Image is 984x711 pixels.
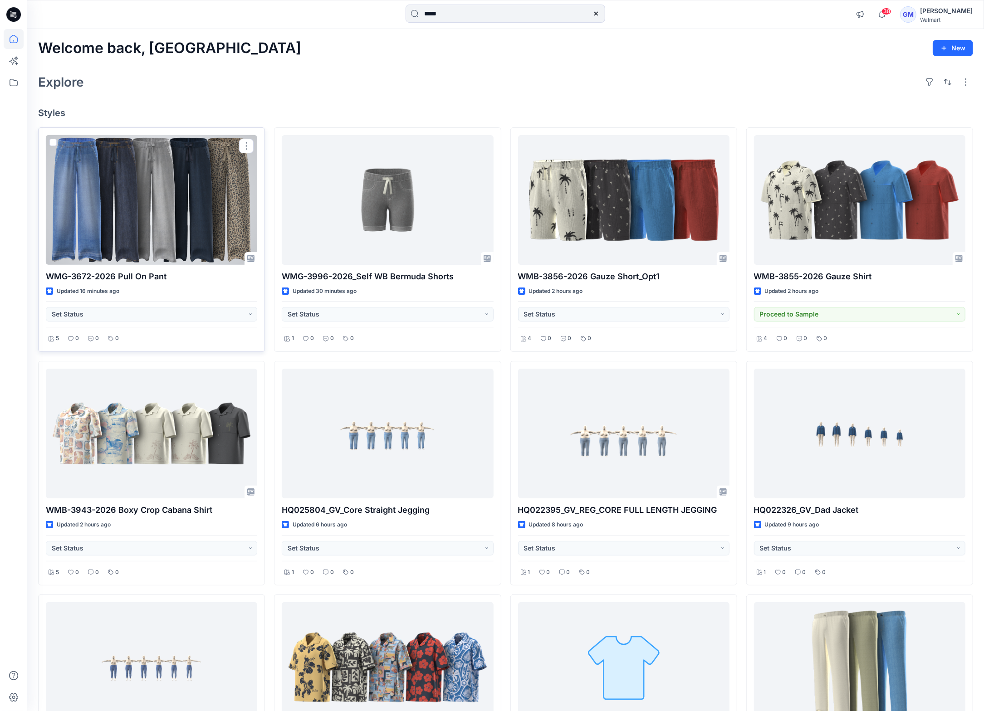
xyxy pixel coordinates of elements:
[754,369,965,498] a: HQ022326_GV_Dad Jacket
[46,270,257,283] p: WMG-3672-2026 Pull On Pant
[293,287,357,296] p: Updated 30 minutes ago
[567,568,570,577] p: 0
[804,334,808,343] p: 0
[75,568,79,577] p: 0
[548,334,552,343] p: 0
[900,6,916,23] div: GM
[350,568,354,577] p: 0
[920,16,973,23] div: Walmart
[57,520,111,530] p: Updated 2 hours ago
[765,287,819,296] p: Updated 2 hours ago
[350,334,354,343] p: 0
[518,504,729,516] p: HQ022395_GV_REG_CORE FULL LENGTH JEGGING
[38,107,973,118] h4: Styles
[38,40,301,57] h2: Welcome back, [GEOGRAPHIC_DATA]
[57,287,119,296] p: Updated 16 minutes ago
[529,287,583,296] p: Updated 2 hours ago
[115,568,119,577] p: 0
[292,334,294,343] p: 1
[754,135,965,265] a: WMB-3855-2026 Gauze Shirt
[764,568,766,577] p: 1
[330,568,334,577] p: 0
[95,334,99,343] p: 0
[754,270,965,283] p: WMB-3855-2026 Gauze Shirt
[568,334,572,343] p: 0
[518,135,729,265] a: WMB-3856-2026 Gauze Short_Opt1
[115,334,119,343] p: 0
[292,568,294,577] p: 1
[528,568,530,577] p: 1
[588,334,592,343] p: 0
[824,334,827,343] p: 0
[765,520,819,530] p: Updated 9 hours ago
[518,369,729,498] a: HQ022395_GV_REG_CORE FULL LENGTH JEGGING
[38,75,84,89] h2: Explore
[56,568,59,577] p: 5
[282,369,493,498] a: HQ025804_GV_Core Straight Jegging
[46,135,257,265] a: WMG-3672-2026 Pull On Pant
[282,270,493,283] p: WMG-3996-2026_Self WB Bermuda Shorts
[282,504,493,516] p: HQ025804_GV_Core Straight Jegging
[822,568,826,577] p: 0
[310,568,314,577] p: 0
[528,334,532,343] p: 4
[293,520,347,530] p: Updated 6 hours ago
[518,270,729,283] p: WMB-3856-2026 Gauze Short_Opt1
[920,5,973,16] div: [PERSON_NAME]
[95,568,99,577] p: 0
[754,504,965,516] p: HQ022326_GV_Dad Jacket
[803,568,806,577] p: 0
[881,8,891,15] span: 38
[784,334,788,343] p: 0
[529,520,583,530] p: Updated 8 hours ago
[282,135,493,265] a: WMG-3996-2026_Self WB Bermuda Shorts
[783,568,786,577] p: 0
[764,334,768,343] p: 4
[547,568,550,577] p: 0
[933,40,973,56] button: New
[75,334,79,343] p: 0
[46,504,257,516] p: WMB-3943-2026 Boxy Crop Cabana Shirt
[310,334,314,343] p: 0
[587,568,590,577] p: 0
[330,334,334,343] p: 0
[46,369,257,498] a: WMB-3943-2026 Boxy Crop Cabana Shirt
[56,334,59,343] p: 5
